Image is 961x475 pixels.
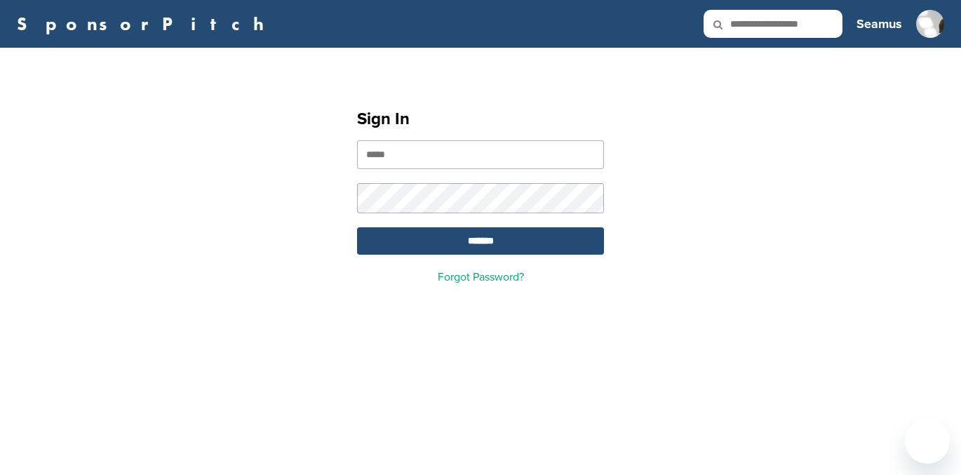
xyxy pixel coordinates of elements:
[856,14,902,34] h3: Seamus
[438,270,524,284] a: Forgot Password?
[357,107,604,132] h1: Sign In
[17,15,273,33] a: SponsorPitch
[905,419,950,464] iframe: Button to launch messaging window
[856,8,902,39] a: Seamus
